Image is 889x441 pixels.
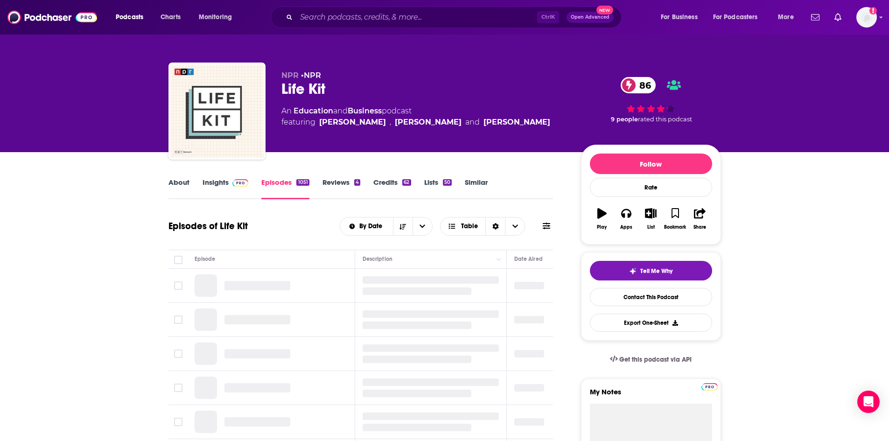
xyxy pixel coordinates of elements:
img: tell me why sparkle [629,267,637,275]
span: Ctrl K [537,11,559,23]
div: 86 9 peoplerated this podcast [581,71,721,129]
span: Toggle select row [174,315,182,324]
span: Toggle select row [174,281,182,290]
svg: Add a profile image [869,7,877,14]
div: 50 [443,179,452,186]
span: Toggle select row [174,384,182,392]
a: Ruth Tam [319,117,386,128]
div: Play [597,224,607,230]
div: Share [693,224,706,230]
img: Podchaser Pro [701,383,718,391]
span: More [778,11,794,24]
a: Contact This Podcast [590,288,712,306]
a: Show notifications dropdown [807,9,823,25]
button: Show profile menu [856,7,877,28]
button: open menu [771,10,805,25]
a: Episodes1051 [261,178,309,199]
span: 86 [630,77,656,93]
a: 86 [621,77,656,93]
span: For Business [661,11,698,24]
button: Bookmark [663,202,687,236]
span: Open Advanced [571,15,609,20]
div: Episode [195,253,216,265]
a: Julia Furlan [483,117,550,128]
div: Date Aired [514,253,543,265]
span: Monitoring [199,11,232,24]
a: Pro website [701,382,718,391]
a: Ronald Young Jr. [395,117,462,128]
img: Life Kit [170,64,264,158]
button: tell me why sparkleTell Me Why [590,261,712,280]
div: Rate [590,178,712,197]
h2: Choose List sort [340,217,433,236]
div: Sort Direction [485,217,505,235]
span: featuring [281,117,550,128]
span: Charts [161,11,181,24]
a: Show notifications dropdown [831,9,845,25]
div: An podcast [281,105,550,128]
button: Export One-Sheet [590,314,712,332]
button: Follow [590,154,712,174]
span: and [333,106,348,115]
button: Column Actions [493,254,504,265]
a: Charts [154,10,186,25]
div: 1051 [296,179,309,186]
span: Tell Me Why [640,267,672,275]
button: open menu [413,217,432,235]
div: 62 [402,179,411,186]
a: Credits62 [373,178,411,199]
a: Reviews4 [322,178,360,199]
button: open menu [340,223,393,230]
span: NPR [281,71,299,80]
span: , [390,117,391,128]
img: Podchaser - Follow, Share and Rate Podcasts [7,8,97,26]
button: Share [687,202,712,236]
div: Bookmark [664,224,686,230]
div: Open Intercom Messenger [857,391,880,413]
a: Get this podcast via API [602,348,700,371]
span: 9 people [611,116,638,123]
span: rated this podcast [638,116,692,123]
span: By Date [359,223,385,230]
button: open menu [109,10,155,25]
div: Search podcasts, credits, & more... [280,7,630,28]
h1: Episodes of Life Kit [168,220,248,232]
div: Apps [620,224,632,230]
input: Search podcasts, credits, & more... [296,10,537,25]
span: Logged in as jinastanfill [856,7,877,28]
img: Podchaser Pro [232,179,249,187]
div: Description [363,253,392,265]
button: Choose View [440,217,525,236]
a: Similar [465,178,488,199]
button: open menu [192,10,244,25]
button: Play [590,202,614,236]
button: Apps [614,202,638,236]
a: Education [294,106,333,115]
span: Table [461,223,478,230]
button: open menu [707,10,771,25]
span: and [465,117,480,128]
a: NPR [304,71,321,80]
div: List [647,224,655,230]
button: open menu [654,10,709,25]
span: Get this podcast via API [619,356,692,364]
div: 4 [354,179,360,186]
span: Toggle select row [174,350,182,358]
a: InsightsPodchaser Pro [203,178,249,199]
button: Open AdvancedNew [567,12,614,23]
img: User Profile [856,7,877,28]
span: For Podcasters [713,11,758,24]
span: New [596,6,613,14]
a: Lists50 [424,178,452,199]
span: • [301,71,321,80]
button: List [638,202,663,236]
a: Business [348,106,382,115]
span: Podcasts [116,11,143,24]
label: My Notes [590,387,712,404]
a: About [168,178,189,199]
span: Toggle select row [174,418,182,426]
button: Sort Direction [393,217,413,235]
